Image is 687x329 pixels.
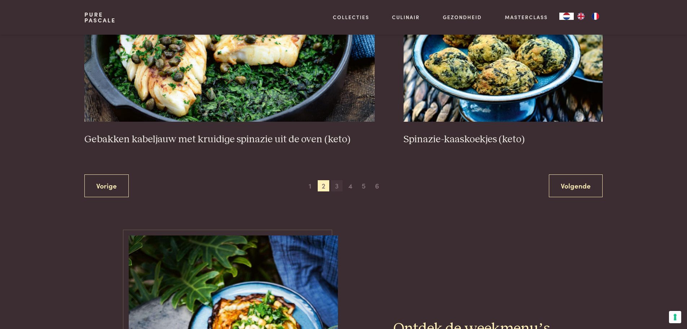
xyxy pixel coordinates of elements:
[559,13,574,20] div: Language
[404,133,603,146] h3: Spinazie-kaaskoekjes (keto)
[505,13,548,21] a: Masterclass
[559,13,603,20] aside: Language selected: Nederlands
[574,13,588,20] a: EN
[669,311,681,323] button: Uw voorkeuren voor toestemming voor trackingtechnologieën
[331,180,343,192] span: 3
[84,174,129,197] a: Vorige
[358,180,369,192] span: 5
[84,12,116,23] a: PurePascale
[392,13,420,21] a: Culinair
[333,13,369,21] a: Collecties
[318,180,329,192] span: 2
[304,180,316,192] span: 1
[371,180,383,192] span: 6
[344,180,356,192] span: 4
[84,133,375,146] h3: Gebakken kabeljauw met kruidige spinazie uit de oven (keto)
[549,174,603,197] a: Volgende
[574,13,603,20] ul: Language list
[588,13,603,20] a: FR
[443,13,482,21] a: Gezondheid
[559,13,574,20] a: NL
